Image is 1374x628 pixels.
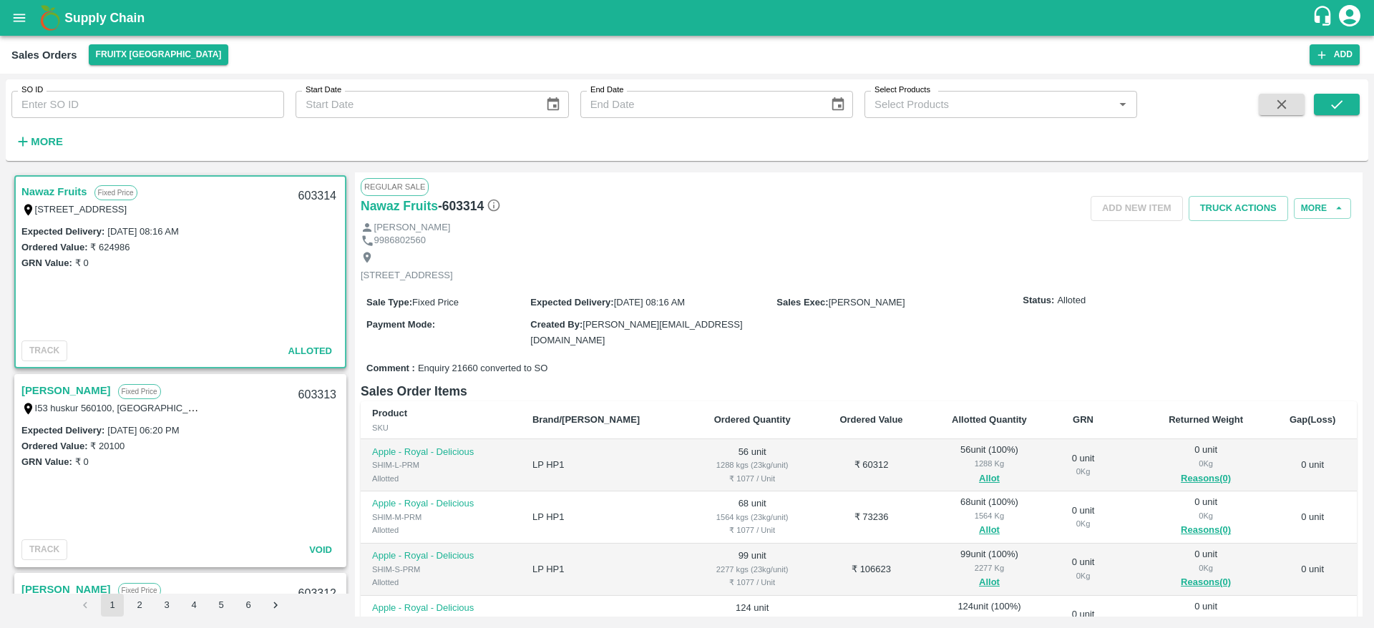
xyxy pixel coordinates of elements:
b: Allotted Quantity [952,414,1027,425]
b: Brand/[PERSON_NAME] [532,414,640,425]
div: 0 Kg [1155,509,1257,522]
button: Allot [979,471,1000,487]
div: SHIM-S-PRM [372,563,510,576]
label: I53 huskur 560100, [GEOGRAPHIC_DATA] , [GEOGRAPHIC_DATA] , [GEOGRAPHIC_DATA] ([GEOGRAPHIC_DATA]) ... [35,402,781,413]
label: GRN Value: [21,456,72,467]
button: Allot [979,522,1000,539]
span: [DATE] 08:16 AM [614,297,685,308]
button: Go to page 6 [237,594,260,617]
input: End Date [580,91,819,118]
button: Go to next page [264,594,287,617]
label: Sale Type : [366,297,412,308]
label: Ordered Value: [21,441,87,451]
div: 603312 [290,577,345,611]
div: 1564 Kg [938,509,1041,522]
b: GRN [1073,414,1093,425]
td: LP HP1 [521,439,688,491]
button: Truck Actions [1189,196,1288,221]
span: Alloted [288,345,332,356]
div: 0 unit [1063,504,1103,531]
p: Fixed Price [118,384,161,399]
div: 0 Kg [1063,569,1103,582]
div: 99 unit ( 100 %) [938,548,1041,591]
td: ₹ 106623 [816,544,926,596]
div: 1564 kgs (23kg/unit) [700,511,804,524]
b: Product [372,408,407,418]
b: Ordered Quantity [714,414,791,425]
div: Allotted [372,472,510,485]
label: End Date [590,84,623,96]
button: More [11,129,67,154]
p: Fixed Price [118,583,161,598]
label: Comment : [366,362,415,376]
label: Status: [1023,294,1054,308]
a: Nawaz Fruits [21,182,87,201]
div: SKU [372,421,510,434]
p: Apple - Royal - Delicious [372,497,510,511]
label: Sales Exec : [776,297,828,308]
button: Allot [979,574,1000,591]
b: Gap(Loss) [1290,414,1335,425]
b: Returned Weight [1169,414,1243,425]
div: 2277 kgs (23kg/unit) [700,563,804,576]
div: 2277 Kg [938,561,1041,574]
td: LP HP1 [521,491,688,544]
div: 0 unit [1155,443,1257,486]
a: [PERSON_NAME] [21,580,111,599]
span: Regular Sale [361,178,429,195]
h6: Sales Order Items [361,381,1357,401]
button: Select DC [89,44,229,65]
input: Start Date [296,91,534,118]
button: Reasons(0) [1155,522,1257,539]
td: ₹ 73236 [816,491,926,544]
td: 0 unit [1268,491,1357,544]
label: Select Products [874,84,930,96]
a: Nawaz Fruits [361,196,438,216]
button: Choose date [540,91,567,118]
label: ₹ 20100 [90,441,125,451]
span: Alloted [1057,294,1086,308]
div: 68 unit ( 100 %) [938,496,1041,539]
div: SHIM-L-PRM [372,458,510,471]
div: 1288 kgs (23kg/unit) [700,458,804,471]
div: 0 unit [1063,556,1103,582]
div: ₹ 1077 / Unit [700,472,804,485]
div: 0 Kg [1063,465,1103,478]
div: customer-support [1312,5,1337,31]
label: ₹ 0 [75,257,89,268]
input: Enter SO ID [11,91,284,118]
label: GRN Value: [21,257,72,268]
a: [PERSON_NAME] [21,381,111,400]
div: 1288 Kg [938,457,1041,470]
button: page 1 [101,594,124,617]
div: 0 unit [1063,452,1103,479]
span: [PERSON_NAME] [829,297,905,308]
span: Void [309,544,332,555]
button: Reasons(0) [1155,574,1257,591]
div: 0 Kg [1155,613,1257,626]
p: [PERSON_NAME] [374,221,451,235]
button: Reasons(0) [1155,471,1257,487]
b: Ordered Value [839,414,902,425]
b: Supply Chain [64,11,145,25]
label: SO ID [21,84,43,96]
td: 0 unit [1268,544,1357,596]
div: Allotted [372,524,510,536]
span: Enquiry 21660 converted to SO [418,362,547,376]
h6: - 603314 [438,196,501,216]
p: Fixed Price [94,185,137,200]
div: 0 Kg [1063,517,1103,530]
label: Expected Delivery : [21,425,104,436]
div: 0 Kg [1155,457,1257,470]
div: 603313 [290,378,345,412]
label: [DATE] 06:20 PM [107,425,179,436]
a: Supply Chain [64,8,1312,28]
span: Fixed Price [412,297,459,308]
p: Apple - Royal - Delicious [372,602,510,615]
td: 99 unit [688,544,816,596]
input: Select Products [869,95,1109,114]
div: SHIM-M-PRM [372,511,510,524]
label: Start Date [306,84,341,96]
label: ₹ 0 [75,456,89,467]
img: logo [36,4,64,32]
